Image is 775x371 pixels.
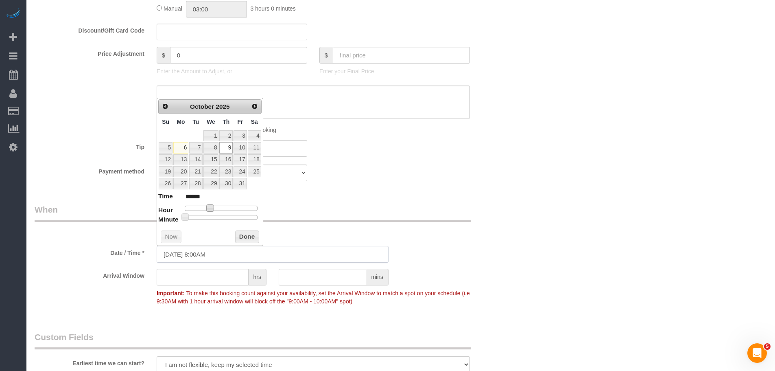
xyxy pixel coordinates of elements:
a: 25 [248,166,261,177]
a: 14 [189,154,202,165]
span: Prev [162,103,168,110]
a: 6 [173,142,188,153]
a: 28 [189,178,202,189]
p: Enter the Amount to Adjust, or [157,67,307,75]
legend: When [35,204,471,222]
a: 19 [159,166,172,177]
label: Price Adjustment [28,47,151,58]
a: 24 [234,166,247,177]
a: 11 [248,142,261,153]
a: 21 [189,166,202,177]
a: Prev [159,101,171,112]
dt: Time [158,192,173,202]
a: 13 [173,154,188,165]
span: Friday [238,119,243,125]
span: To make this booking count against your availability, set the Arrival Window to match a spot on y... [157,290,470,305]
span: $ [157,47,170,64]
label: Earliest time we can start? [28,356,151,367]
label: Payment method [28,165,151,176]
span: 3 hours 0 minutes [251,5,296,12]
button: Done [235,231,259,244]
span: October [190,103,214,110]
a: 23 [219,166,233,177]
a: 10 [234,142,247,153]
span: Tuesday [192,119,199,125]
a: 9 [219,142,233,153]
input: final price [333,47,470,64]
a: 16 [219,154,233,165]
span: mins [366,269,389,285]
a: 1 [203,130,219,141]
a: 20 [173,166,188,177]
label: Date / Time * [28,246,151,257]
a: 4 [248,130,261,141]
a: 27 [173,178,188,189]
a: 31 [234,178,247,189]
a: 7 [189,142,202,153]
span: 5 [764,343,771,350]
span: Monday [177,119,185,125]
span: Saturday [251,119,258,125]
strong: Important: [157,290,185,296]
a: 12 [159,154,172,165]
input: MM/DD/YYYY HH:MM [157,246,389,263]
span: Sunday [162,119,169,125]
dt: Minute [158,215,179,225]
a: 15 [203,154,219,165]
a: Next [249,101,260,112]
label: Discount/Gift Card Code [28,24,151,35]
a: 26 [159,178,172,189]
span: 2025 [216,103,229,110]
a: 2 [219,130,233,141]
span: Wednesday [207,119,215,125]
a: 8 [203,142,219,153]
span: Thursday [223,119,229,125]
a: 5 [159,142,172,153]
a: 3 [234,130,247,141]
img: Automaid Logo [5,8,21,20]
a: 22 [203,166,219,177]
span: Manual [164,5,182,12]
button: Now [161,231,181,244]
label: Tip [28,140,151,151]
span: $ [319,47,333,64]
iframe: Intercom live chat [747,343,767,363]
p: Enter your Final Price [319,67,470,75]
a: 18 [248,154,261,165]
dt: Hour [158,206,173,216]
label: Arrival Window [28,269,151,280]
a: 17 [234,154,247,165]
span: Next [251,103,258,110]
span: hrs [249,269,266,285]
a: 29 [203,178,219,189]
a: 30 [219,178,233,189]
legend: Custom Fields [35,331,471,349]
